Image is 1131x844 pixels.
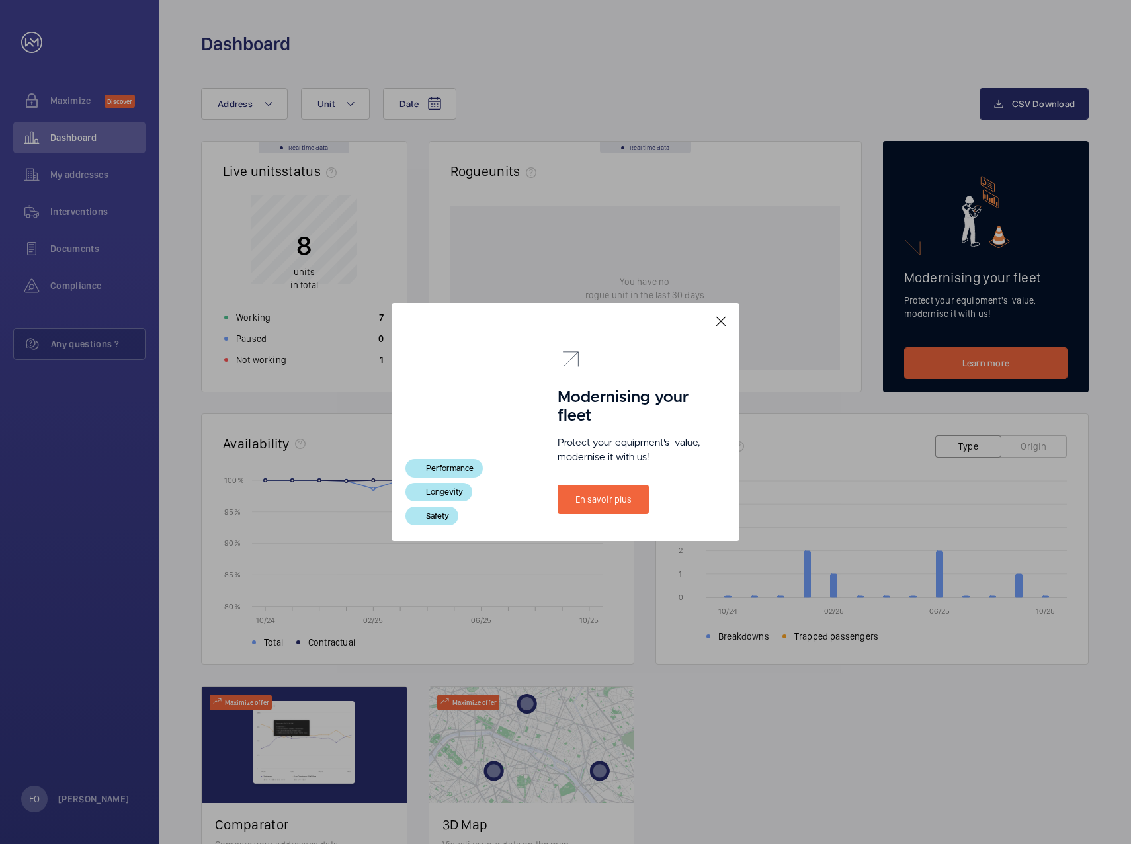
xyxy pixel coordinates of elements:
[405,459,483,478] div: Performance
[405,483,472,501] div: Longevity
[558,485,649,514] a: En savoir plus
[558,388,704,425] h1: Modernising your fleet
[405,507,458,525] div: Safety
[558,436,704,465] p: Protect your equipment's value, modernise it with us!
